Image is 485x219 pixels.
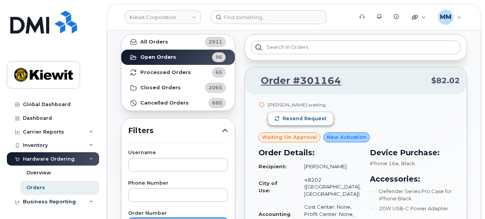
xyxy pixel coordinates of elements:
[212,99,222,106] span: 685
[128,150,228,155] label: Username
[297,173,361,201] td: 48202 ([GEOGRAPHIC_DATA], [GEOGRAPHIC_DATA])
[140,39,168,45] strong: All Orders
[128,181,228,186] label: Phone Number
[128,211,228,216] label: Order Number
[215,53,222,61] span: 96
[209,84,222,91] span: 2065
[252,74,341,88] a: Order #301164
[259,147,361,158] h3: Order Details:
[406,10,431,25] div: Quicklinks
[370,188,453,202] li: Defender Series Pro Case for iPhone Black
[268,101,334,108] div: [PERSON_NAME] waiting
[125,10,201,24] a: Kiewit Corporation
[370,160,399,166] span: iPhone 16e
[251,40,461,54] input: Search in orders
[268,112,334,126] button: Resend request
[140,85,181,91] strong: Closed Orders
[121,80,235,95] a: Closed Orders2065
[370,173,453,185] h3: Accessories:
[121,50,235,65] a: Open Orders96
[283,115,326,122] span: Resend request
[259,180,278,193] strong: City of Use:
[259,163,287,169] strong: Recipient:
[440,13,451,22] span: MM
[211,10,326,24] input: Find something...
[262,134,317,141] span: Waiting On Approval
[215,69,222,76] span: 65
[370,147,453,158] h3: Device Purchase:
[297,160,361,173] td: [PERSON_NAME]
[370,205,453,212] li: 20W USB-C Power Adapter
[140,69,191,76] strong: Processed Orders
[121,34,235,50] a: All Orders2911
[452,186,479,213] iframe: Messenger Launcher
[433,10,467,25] div: Michael Manahan
[327,134,366,141] span: New Activation
[121,95,235,111] a: Cancelled Orders685
[431,75,460,86] span: $82.02
[140,54,176,60] strong: Open Orders
[399,160,415,166] span: , Black
[209,38,222,45] span: 2911
[128,125,222,136] span: Filters
[121,65,235,80] a: Processed Orders65
[140,100,189,106] strong: Cancelled Orders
